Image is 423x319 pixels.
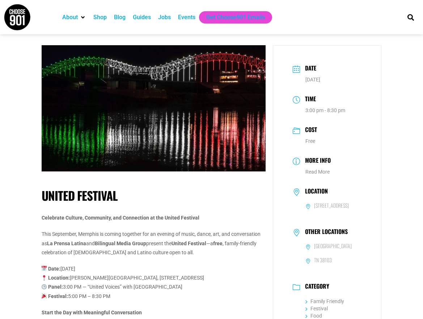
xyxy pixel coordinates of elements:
div: Search [405,11,416,23]
dd: Free [293,137,361,145]
abbr: 3:00 pm - 8:30 pm [305,107,345,113]
img: 🎉 [42,293,47,298]
h3: More Info [301,156,331,166]
nav: Main nav [59,11,395,24]
h3: Time [301,94,316,105]
a: Guides [133,13,151,22]
strong: free [213,241,223,246]
strong: Bilingual Media Group [95,241,146,246]
a: About [62,13,78,22]
a: Events [178,13,195,22]
a: Family Friendly [305,298,344,304]
span: [DATE] [305,77,320,82]
p: [DATE] [PERSON_NAME][GEOGRAPHIC_DATA], [STREET_ADDRESS] 3:00 PM — “United Voices” with [GEOGRAPHI... [42,264,266,301]
h1: United Festival [42,188,266,203]
h3: Category [301,283,329,292]
a: Food [305,313,322,319]
h6: [STREET_ADDRESS] [314,202,349,209]
img: 📍 [42,275,47,280]
h3: Other Locations [301,228,348,237]
h3: Location [301,188,328,196]
strong: Panel: [48,284,63,290]
a: Get Choose901 Emails [206,13,265,22]
h3: Cost [301,125,317,136]
strong: Start the Day with Meaningful Conversation [42,310,142,315]
img: 📅 [42,266,47,271]
h6: [GEOGRAPHIC_DATA] [314,243,352,249]
a: Jobs [158,13,171,22]
div: About [59,11,90,24]
strong: United Festival [172,241,206,246]
strong: Celebrate Culture, Community, and Connection at the United Festival [42,215,199,221]
strong: La Prensa Latina [47,241,86,246]
h6: TN 38103 [314,257,332,263]
a: Festival [305,306,328,311]
img: 🕒 [42,284,47,289]
strong: Date: [48,266,60,272]
a: Read More [305,169,330,175]
a: Blog [114,13,126,22]
p: This September, Memphis is coming together for an evening of music, dance, art, and conversation ... [42,230,266,257]
a: Shop [93,13,107,22]
strong: Festival: [48,293,68,299]
strong: Location: [48,275,70,281]
h3: Date [301,64,316,74]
